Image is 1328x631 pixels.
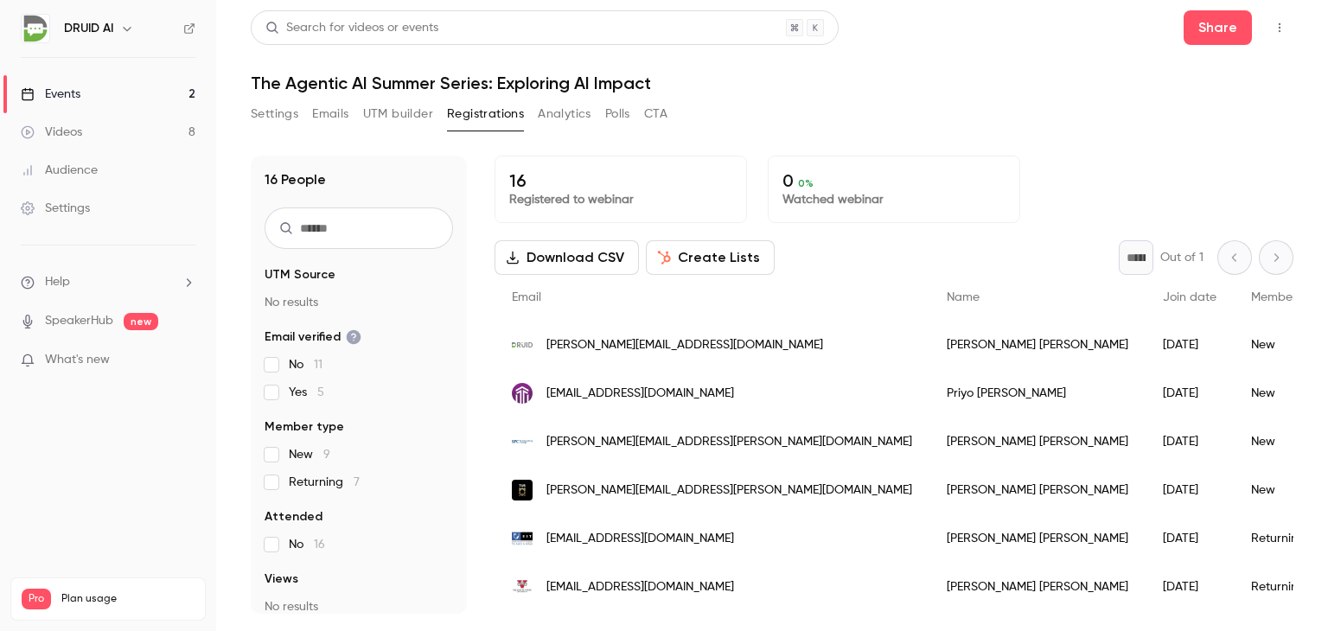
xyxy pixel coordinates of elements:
[512,440,533,444] img: spcollege.edu
[21,162,98,179] div: Audience
[21,273,195,291] li: help-dropdown-opener
[947,291,980,303] span: Name
[929,514,1146,563] div: [PERSON_NAME] [PERSON_NAME]
[265,508,322,526] span: Attended
[929,466,1146,514] div: [PERSON_NAME] [PERSON_NAME]
[1251,291,1325,303] span: Member type
[929,563,1146,611] div: [PERSON_NAME] [PERSON_NAME]
[512,577,533,597] img: valdosta.edu
[265,328,361,346] span: Email verified
[546,481,912,500] span: [PERSON_NAME][EMAIL_ADDRESS][PERSON_NAME][DOMAIN_NAME]
[265,169,326,190] h1: 16 People
[314,539,325,551] span: 16
[1163,291,1216,303] span: Join date
[512,480,533,500] img: tus.ie
[546,336,823,354] span: [PERSON_NAME][EMAIL_ADDRESS][DOMAIN_NAME]
[265,418,344,436] span: Member type
[546,433,912,451] span: [PERSON_NAME][EMAIL_ADDRESS][PERSON_NAME][DOMAIN_NAME]
[312,100,348,128] button: Emails
[323,449,330,461] span: 9
[251,100,298,128] button: Settings
[45,312,113,330] a: SpeakerHub
[512,291,541,303] span: Email
[546,385,734,403] span: [EMAIL_ADDRESS][DOMAIN_NAME]
[289,356,322,373] span: No
[21,124,82,141] div: Videos
[317,386,324,398] span: 5
[1160,249,1203,266] p: Out of 1
[265,266,335,284] span: UTM Source
[21,200,90,217] div: Settings
[509,170,732,191] p: 16
[929,321,1146,369] div: [PERSON_NAME] [PERSON_NAME]
[512,383,533,404] img: excelsior.edu
[22,15,49,42] img: DRUID AI
[289,384,324,401] span: Yes
[265,570,298,588] span: Views
[1146,514,1234,563] div: [DATE]
[61,592,195,606] span: Plan usage
[363,100,433,128] button: UTM builder
[605,100,630,128] button: Polls
[22,589,51,609] span: Pro
[289,474,360,491] span: Returning
[175,353,195,368] iframe: Noticeable Trigger
[646,240,775,275] button: Create Lists
[45,351,110,369] span: What's new
[1184,10,1252,45] button: Share
[45,273,70,291] span: Help
[354,476,360,488] span: 7
[929,417,1146,466] div: [PERSON_NAME] [PERSON_NAME]
[509,191,732,208] p: Registered to webinar
[289,536,325,553] span: No
[265,19,438,37] div: Search for videos or events
[546,530,734,548] span: [EMAIL_ADDRESS][DOMAIN_NAME]
[1146,369,1234,417] div: [DATE]
[1146,417,1234,466] div: [DATE]
[124,313,158,330] span: new
[1146,563,1234,611] div: [DATE]
[538,100,591,128] button: Analytics
[265,598,453,615] p: No results
[314,359,322,371] span: 11
[251,73,1293,93] h1: The Agentic AI Summer Series: Exploring AI Impact
[546,578,734,596] span: [EMAIL_ADDRESS][DOMAIN_NAME]
[512,342,533,347] img: druidai.com
[495,240,639,275] button: Download CSV
[644,100,667,128] button: CTA
[512,528,533,549] img: eit.ac.nz
[798,177,814,189] span: 0 %
[929,369,1146,417] div: Priyo [PERSON_NAME]
[782,170,1006,191] p: 0
[782,191,1006,208] p: Watched webinar
[21,86,80,103] div: Events
[1146,466,1234,514] div: [DATE]
[289,446,330,463] span: New
[1146,321,1234,369] div: [DATE]
[265,294,453,311] p: No results
[447,100,524,128] button: Registrations
[64,20,113,37] h6: DRUID AI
